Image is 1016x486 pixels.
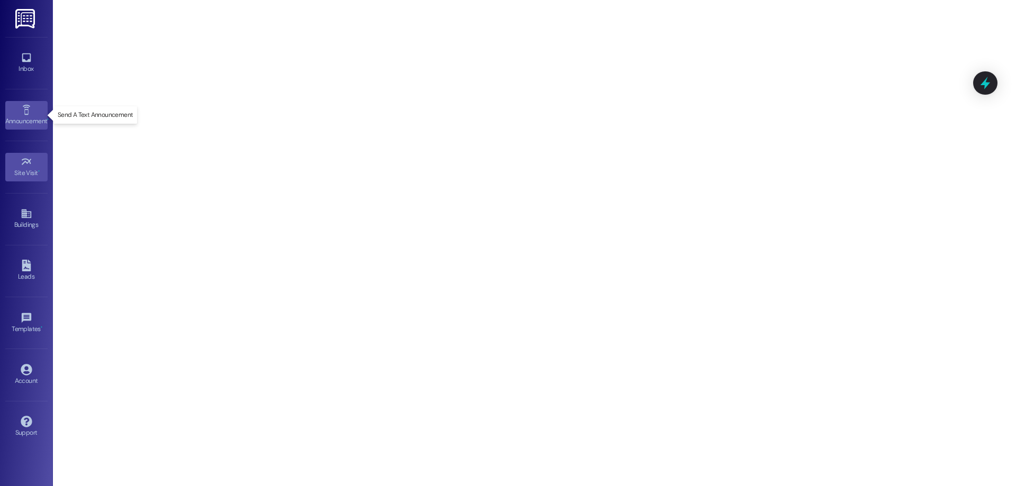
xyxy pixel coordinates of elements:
span: • [41,324,42,331]
span: • [38,168,40,175]
span: • [47,116,49,123]
a: Templates • [5,309,48,337]
a: Support [5,412,48,441]
a: Leads [5,256,48,285]
p: Send A Text Announcement [58,111,133,120]
a: Account [5,361,48,389]
a: Inbox [5,49,48,77]
a: Buildings [5,205,48,233]
a: Site Visit • [5,153,48,181]
img: ResiDesk Logo [15,9,37,29]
